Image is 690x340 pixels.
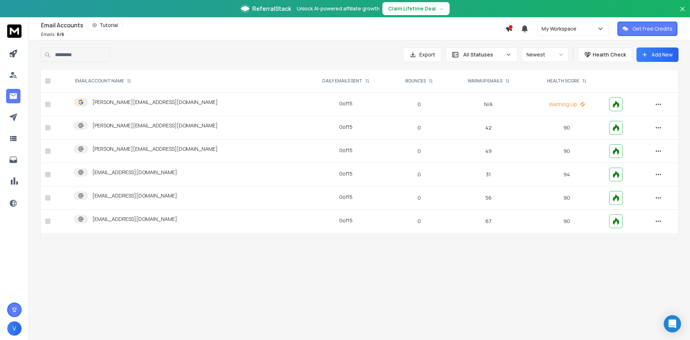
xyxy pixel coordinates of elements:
p: Emails : [41,32,64,37]
button: V [7,321,22,336]
td: 49 [448,140,529,163]
p: All Statuses [463,51,503,58]
p: 0 [394,171,444,178]
p: [PERSON_NAME][EMAIL_ADDRESS][DOMAIN_NAME] [92,145,218,153]
td: 56 [448,186,529,210]
p: 0 [394,148,444,155]
button: Tutorial [88,20,123,30]
span: 6 / 6 [57,31,64,37]
button: Health Check [578,47,632,62]
td: 90 [529,186,605,210]
button: Claim Lifetime Deal→ [382,2,450,15]
p: [PERSON_NAME][EMAIL_ADDRESS][DOMAIN_NAME] [92,99,218,106]
p: 0 [394,194,444,201]
div: 0 of 15 [339,194,353,201]
p: 0 [394,218,444,225]
p: 0 [394,101,444,108]
td: 90 [529,116,605,140]
p: Warming Up [533,101,601,108]
p: HEALTH SCORE [547,78,579,84]
p: My Workspace [542,25,579,32]
div: 0 of 15 [339,170,353,177]
p: [PERSON_NAME][EMAIL_ADDRESS][DOMAIN_NAME] [92,122,218,129]
button: Get Free Credits [617,22,677,36]
div: 0 of 15 [339,100,353,107]
td: 90 [529,210,605,233]
div: 0 of 15 [339,123,353,131]
div: 0 of 15 [339,217,353,224]
p: Get Free Credits [632,25,672,32]
p: BOUNCES [405,78,426,84]
p: [EMAIL_ADDRESS][DOMAIN_NAME] [92,216,177,223]
p: Health Check [593,51,626,58]
p: 0 [394,124,444,131]
td: 31 [448,163,529,186]
span: → [439,5,444,12]
div: Email Accounts [41,20,505,30]
p: [EMAIL_ADDRESS][DOMAIN_NAME] [92,192,177,199]
div: Open Intercom Messenger [664,315,681,332]
button: Export [403,47,441,62]
p: DAILY EMAILS SENT [322,78,362,84]
p: WARMUP EMAILS [468,78,502,84]
div: EMAIL ACCOUNT NAME [75,78,131,84]
p: [EMAIL_ADDRESS][DOMAIN_NAME] [92,169,177,176]
td: N/A [448,93,529,116]
span: ReferralStack [252,4,291,13]
div: 0 of 15 [339,147,353,154]
button: Add New [636,47,678,62]
td: 42 [448,116,529,140]
td: 67 [448,210,529,233]
button: Newest [522,47,569,62]
button: Close banner [678,4,687,22]
td: 94 [529,163,605,186]
td: 90 [529,140,605,163]
p: Unlock AI-powered affiliate growth [297,5,379,12]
